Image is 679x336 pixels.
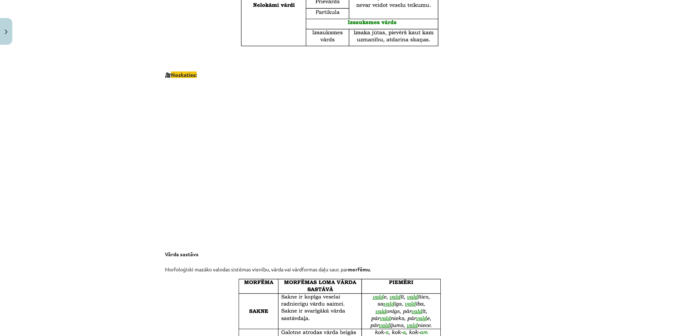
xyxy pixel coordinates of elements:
strong: Vārda sastāvs [165,251,198,257]
p: 🎥 [165,64,514,79]
span: Noskaties: [171,71,197,78]
img: icon-close-lesson-0947bae3869378f0d4975bcd49f059093ad1ed9edebbc8119c70593378902aed.svg [5,30,8,34]
p: Morfoloģiski mazāko valodas sistēmas vienību, vārda vai vārdformas daļu sauc par . [165,243,514,273]
strong: morfēmu [348,266,370,272]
